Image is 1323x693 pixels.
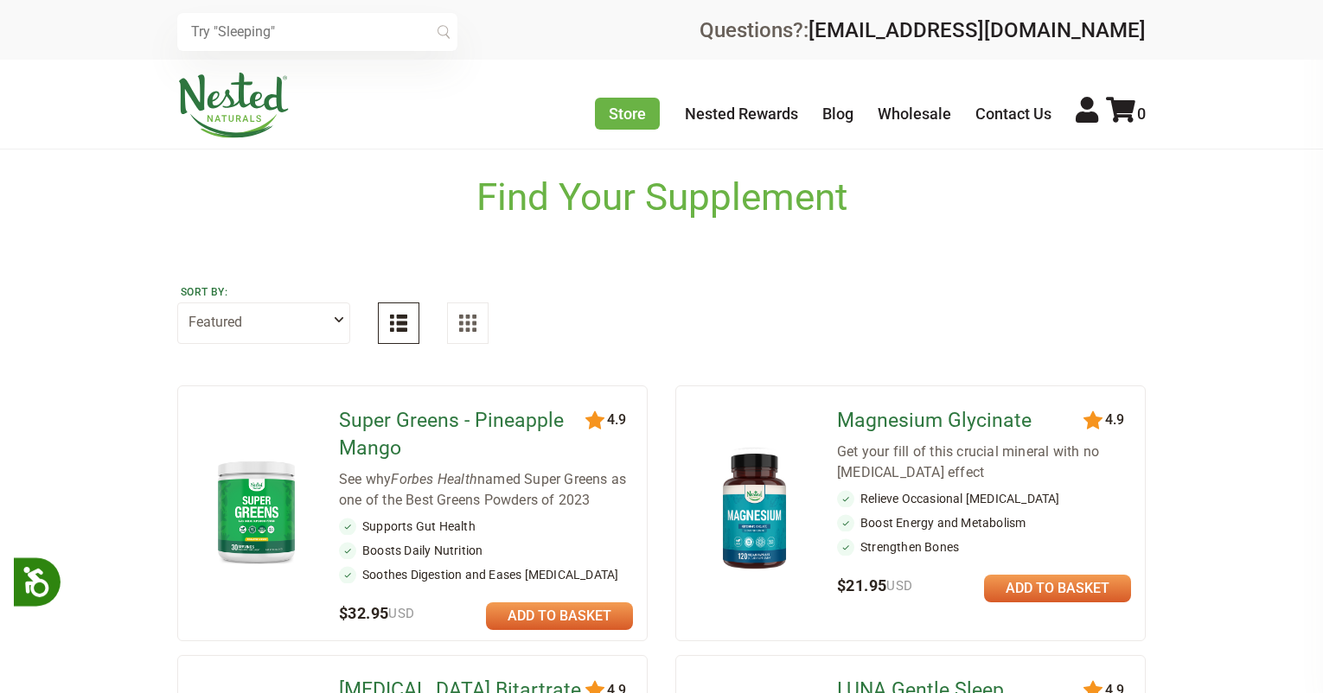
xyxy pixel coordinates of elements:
a: [EMAIL_ADDRESS][DOMAIN_NAME] [808,18,1146,42]
h1: Find Your Supplement [476,175,847,219]
a: Blog [822,105,853,123]
span: 0 [1137,105,1146,123]
a: Nested Rewards [685,105,798,123]
img: List [390,315,407,332]
a: Wholesale [878,105,951,123]
div: Questions?: [700,20,1146,41]
li: Boost Energy and Metabolism [837,514,1131,531]
div: Get your fill of this crucial mineral with no [MEDICAL_DATA] effect [837,442,1131,483]
div: See why named Super Greens as one of the Best Greens Powders of 2023 [339,469,633,511]
li: Boosts Daily Nutrition [339,542,633,559]
img: Grid [459,315,476,332]
span: $21.95 [837,576,913,594]
img: Nested Naturals [177,73,290,138]
li: Strengthen Bones [837,538,1131,556]
li: Soothes Digestion and Eases [MEDICAL_DATA] [339,566,633,583]
span: USD [388,606,414,621]
a: 0 [1106,105,1146,123]
li: Relieve Occasional [MEDICAL_DATA] [837,490,1131,507]
img: Magnesium Glycinate [704,445,805,577]
em: Forbes Health [391,471,477,487]
a: Contact Us [975,105,1051,123]
li: Supports Gut Health [339,518,633,535]
a: Store [595,98,660,130]
span: $32.95 [339,604,415,622]
input: Try "Sleeping" [177,13,457,51]
img: Super Greens - Pineapple Mango [206,453,307,569]
a: Super Greens - Pineapple Mango [339,407,589,462]
span: USD [886,578,912,594]
label: Sort by: [181,285,347,299]
a: Magnesium Glycinate [837,407,1087,435]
